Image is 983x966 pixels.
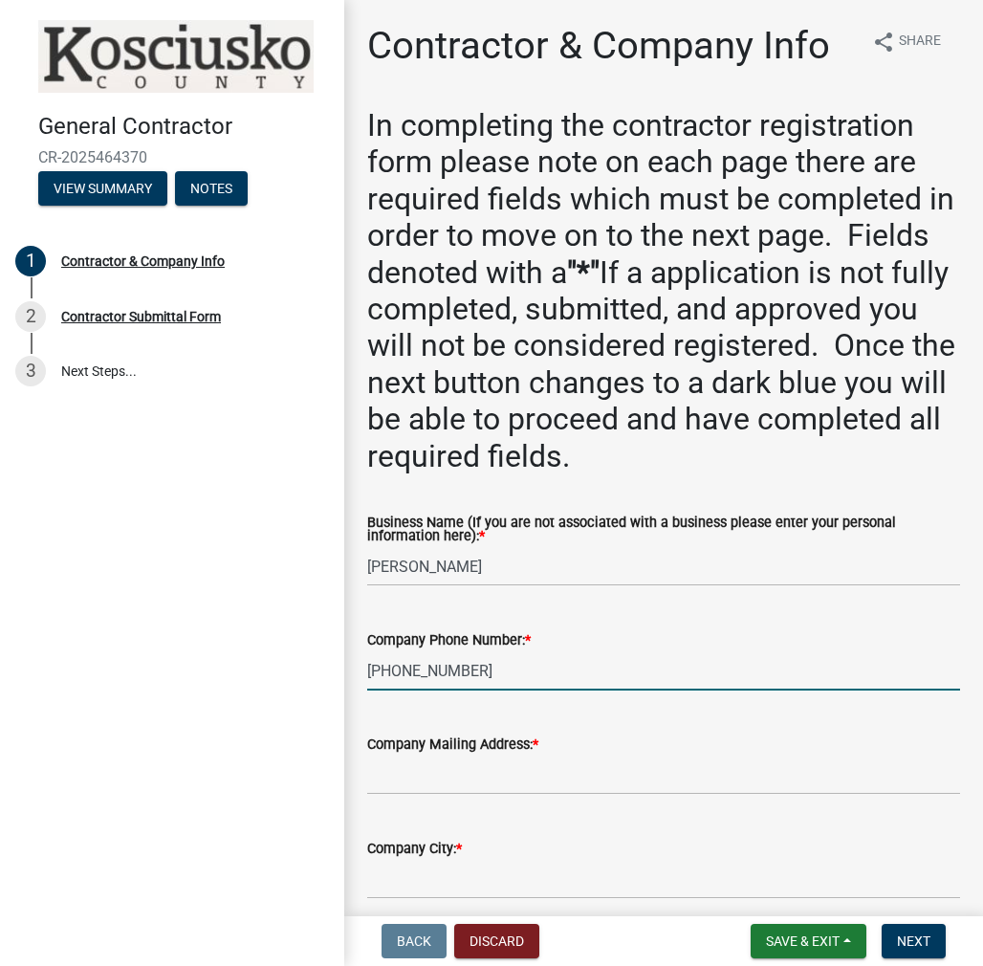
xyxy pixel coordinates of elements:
[766,933,840,949] span: Save & Exit
[367,107,960,474] h2: In completing the contractor registration form please note on each page there are required fields...
[367,634,531,648] label: Company Phone Number:
[175,171,248,206] button: Notes
[15,301,46,332] div: 2
[38,20,314,93] img: Kosciusko County, Indiana
[367,843,462,856] label: Company City:
[857,23,956,60] button: shareShare
[38,113,329,141] h4: General Contractor
[397,933,431,949] span: Back
[38,182,167,197] wm-modal-confirm: Summary
[367,516,960,544] label: Business Name (If you are not associated with a business please enter your personal information h...
[61,310,221,323] div: Contractor Submittal Form
[38,171,167,206] button: View Summary
[61,254,225,268] div: Contractor & Company Info
[15,356,46,386] div: 3
[454,924,539,958] button: Discard
[367,738,538,752] label: Company Mailing Address:
[872,31,895,54] i: share
[882,924,946,958] button: Next
[175,182,248,197] wm-modal-confirm: Notes
[38,148,306,166] span: CR-2025464370
[751,924,866,958] button: Save & Exit
[367,23,830,69] h1: Contractor & Company Info
[897,933,930,949] span: Next
[15,246,46,276] div: 1
[899,31,941,54] span: Share
[382,924,447,958] button: Back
